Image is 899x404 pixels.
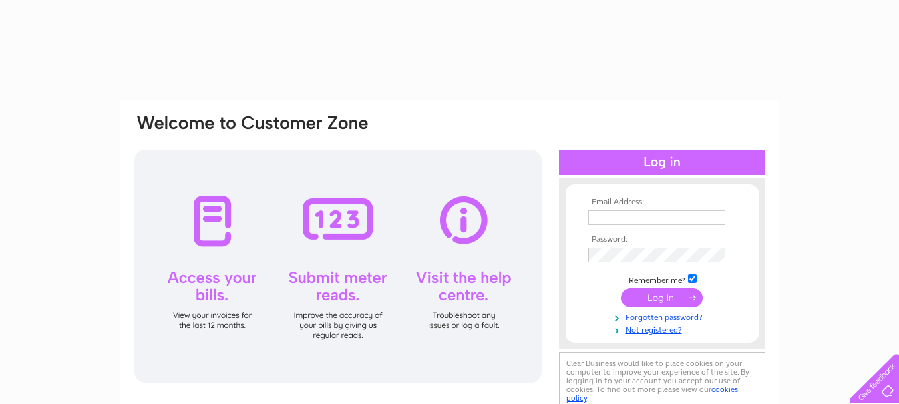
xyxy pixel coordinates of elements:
[588,323,739,335] a: Not registered?
[588,310,739,323] a: Forgotten password?
[585,198,739,207] th: Email Address:
[621,288,703,307] input: Submit
[585,235,739,244] th: Password:
[585,272,739,286] td: Remember me?
[566,385,738,403] a: cookies policy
